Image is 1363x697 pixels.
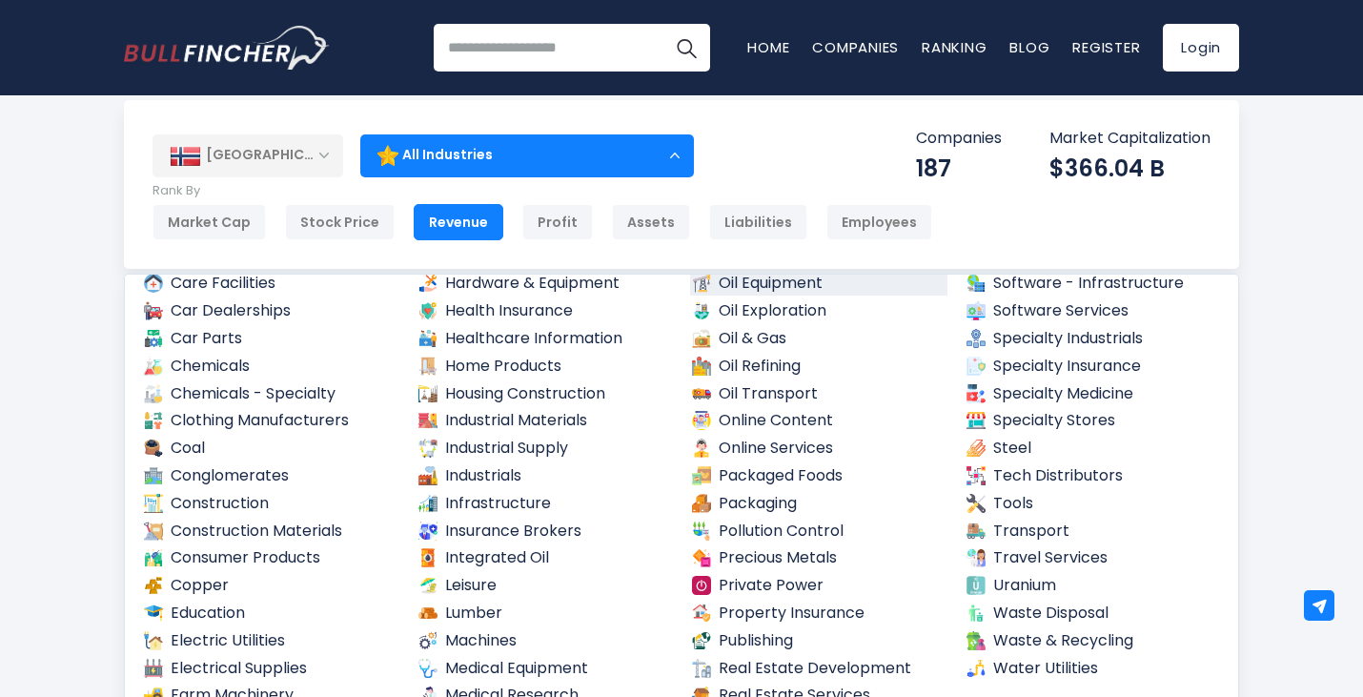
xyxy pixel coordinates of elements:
div: 187 [916,154,1002,183]
a: Software - Infrastructure [965,272,1222,296]
a: Tools [965,492,1222,516]
div: [GEOGRAPHIC_DATA] [153,134,343,176]
a: Specialty Industrials [965,327,1222,351]
button: Search [662,24,710,72]
a: Companies [812,37,899,57]
a: Chemicals [142,355,399,379]
a: Register [1072,37,1140,57]
a: Ranking [922,37,987,57]
a: Publishing [690,629,947,653]
a: Education [142,602,399,625]
a: Uranium [965,574,1222,598]
a: Specialty Insurance [965,355,1222,379]
a: Packaging [690,492,947,516]
div: Assets [612,204,690,240]
a: Chemicals - Specialty [142,382,399,406]
a: Machines [417,629,674,653]
a: Coal [142,437,399,461]
p: Companies [916,129,1002,149]
a: Industrial Supply [417,437,674,461]
a: Oil Equipment [690,272,947,296]
a: Transport [965,520,1222,543]
a: Medical Equipment [417,657,674,681]
a: Industrial Materials [417,409,674,433]
p: Market Capitalization [1049,129,1210,149]
a: Waste Disposal [965,602,1222,625]
a: Steel [965,437,1222,461]
a: Tech Distributors [965,464,1222,488]
a: Healthcare Information [417,327,674,351]
a: Leisure [417,574,674,598]
a: Online Services [690,437,947,461]
a: Industrials [417,464,674,488]
div: Revenue [414,204,503,240]
a: Lumber [417,602,674,625]
a: Infrastructure [417,492,674,516]
div: Liabilities [709,204,807,240]
a: Oil Exploration [690,299,947,323]
a: Car Dealerships [142,299,399,323]
a: Property Insurance [690,602,947,625]
a: Waste & Recycling [965,629,1222,653]
div: $366.04 B [1049,154,1210,183]
a: Go to homepage [124,26,329,70]
a: Conglomerates [142,464,399,488]
a: Private Power [690,574,947,598]
a: Construction Materials [142,520,399,543]
a: Health Insurance [417,299,674,323]
a: Oil Transport [690,382,947,406]
a: Login [1163,24,1239,72]
div: All Industries [360,133,694,177]
a: Specialty Medicine [965,382,1222,406]
a: Real Estate Development [690,657,947,681]
a: Car Parts [142,327,399,351]
div: Employees [826,204,932,240]
a: Oil & Gas [690,327,947,351]
a: Housing Construction [417,382,674,406]
div: Stock Price [285,204,395,240]
a: Packaged Foods [690,464,947,488]
a: Precious Metals [690,546,947,570]
a: Water Utilities [965,657,1222,681]
a: Electrical Supplies [142,657,399,681]
a: Construction [142,492,399,516]
a: Online Content [690,409,947,433]
a: Integrated Oil [417,546,674,570]
a: Insurance Brokers [417,520,674,543]
img: Bullfincher logo [124,26,330,70]
a: Specialty Stores [965,409,1222,433]
a: Home Products [417,355,674,379]
div: Market Cap [153,204,266,240]
a: Blog [1009,37,1049,57]
a: Consumer Products [142,546,399,570]
div: Profit [522,204,593,240]
a: Pollution Control [690,520,947,543]
a: Hardware & Equipment [417,272,674,296]
a: Copper [142,574,399,598]
a: Travel Services [965,546,1222,570]
a: Software Services [965,299,1222,323]
a: Electric Utilities [142,629,399,653]
a: Home [747,37,789,57]
a: Clothing Manufacturers [142,409,399,433]
a: Oil Refining [690,355,947,379]
a: Care Facilities [142,272,399,296]
p: Rank By [153,183,932,199]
